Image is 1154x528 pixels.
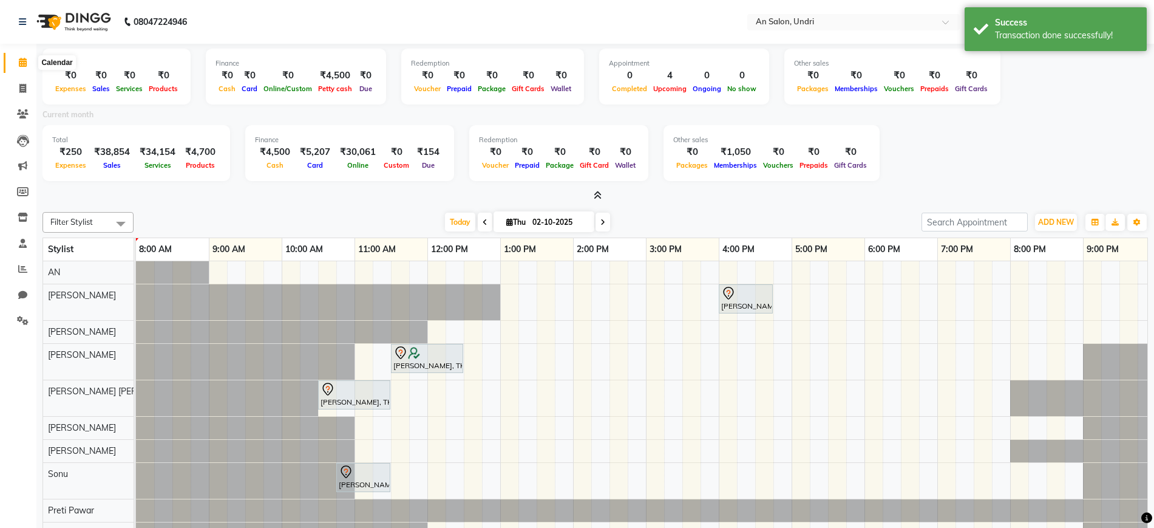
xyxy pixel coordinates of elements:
span: Thu [503,218,529,227]
span: [PERSON_NAME] [48,422,116,433]
button: ADD NEW [1035,214,1077,231]
div: ₹0 [381,145,412,159]
div: Other sales [794,58,991,69]
div: ₹0 [917,69,952,83]
a: 9:00 AM [209,241,248,258]
div: ₹0 [113,69,146,83]
span: Prepaids [796,161,831,170]
a: 12:00 PM [428,241,471,258]
input: 2025-10-02 [529,213,589,231]
b: 08047224946 [134,5,187,39]
a: 8:00 AM [136,241,175,258]
span: Packages [794,84,832,93]
span: Expenses [52,84,89,93]
span: Services [141,161,174,170]
span: Card [304,161,326,170]
div: ₹4,500 [315,69,355,83]
span: ADD NEW [1038,218,1074,227]
span: Voucher [411,84,444,93]
span: Gift Card [577,161,612,170]
a: 2:00 PM [574,241,612,258]
div: Redemption [479,135,639,145]
div: ₹0 [760,145,796,159]
div: Finance [255,135,444,145]
span: Online [344,161,372,170]
span: Upcoming [650,84,690,93]
div: Redemption [411,58,574,69]
div: ₹0 [509,69,548,83]
span: Wallet [612,161,639,170]
div: ₹154 [412,145,444,159]
div: Success [995,16,1138,29]
div: 4 [650,69,690,83]
span: Ongoing [690,84,724,93]
span: Preti Pawar [48,505,94,516]
input: Search Appointment [922,213,1028,231]
span: [PERSON_NAME] [48,349,116,360]
label: Current month [42,109,93,120]
div: ₹0 [543,145,577,159]
span: Wallet [548,84,574,93]
div: Finance [216,58,376,69]
div: ₹4,700 [180,145,220,159]
a: 8:00 PM [1011,241,1049,258]
div: ₹0 [260,69,315,83]
div: [PERSON_NAME], TK02, 11:30 AM-12:30 PM, Cut & Style - [DEMOGRAPHIC_DATA] Haircut (Wash, Cut & Style) [392,346,462,371]
a: 10:00 AM [282,241,326,258]
div: Transaction done successfully! [995,29,1138,42]
div: [PERSON_NAME], TK01, 10:30 AM-11:30 AM, Cut & Style - [DEMOGRAPHIC_DATA] Haircut (Wash, Cut & Style) [319,382,389,408]
div: ₹34,154 [135,145,180,159]
span: Packages [673,161,711,170]
div: ₹0 [794,69,832,83]
span: Products [183,161,218,170]
div: ₹30,061 [335,145,381,159]
span: Today [445,213,475,231]
div: ₹0 [952,69,991,83]
div: ₹0 [146,69,181,83]
a: 1:00 PM [501,241,539,258]
span: Memberships [832,84,881,93]
div: ₹0 [881,69,917,83]
span: Gift Cards [831,161,870,170]
div: Total [52,135,220,145]
div: ₹250 [52,145,89,159]
span: Petty cash [315,84,355,93]
div: ₹0 [577,145,612,159]
span: [PERSON_NAME] [PERSON_NAME] [48,386,186,397]
div: ₹0 [832,69,881,83]
a: 4:00 PM [719,241,758,258]
div: [PERSON_NAME], TK01, 04:00 PM-04:45 PM, Cut & Style - Wash & Blow-Dry [720,286,772,312]
span: Filter Stylist [50,217,93,227]
div: ₹0 [52,69,89,83]
span: [PERSON_NAME] [48,290,116,301]
div: ₹4,500 [255,145,295,159]
span: Card [239,84,260,93]
span: Cash [263,161,287,170]
span: Cash [216,84,239,93]
div: [PERSON_NAME], TK01, 10:45 AM-11:30 AM, Waxing - Rica Wax Full Wax (Full hand, Underarms & 3/4 legs) [338,465,389,490]
span: Sonu [48,468,68,479]
span: Memberships [711,161,760,170]
span: Prepaid [444,84,475,93]
span: Completed [609,84,650,93]
div: ₹0 [512,145,543,159]
div: ₹0 [475,69,509,83]
div: ₹5,207 [295,145,335,159]
span: Package [475,84,509,93]
div: ₹0 [355,69,376,83]
span: No show [724,84,759,93]
a: 3:00 PM [647,241,685,258]
span: Voucher [479,161,512,170]
div: ₹0 [411,69,444,83]
div: ₹0 [89,69,113,83]
a: 9:00 PM [1084,241,1122,258]
span: [PERSON_NAME] [48,326,116,337]
span: Gift Cards [952,84,991,93]
div: ₹0 [216,69,239,83]
div: ₹1,050 [711,145,760,159]
span: Vouchers [760,161,796,170]
div: ₹0 [548,69,574,83]
div: ₹0 [239,69,260,83]
div: 0 [690,69,724,83]
span: Vouchers [881,84,917,93]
